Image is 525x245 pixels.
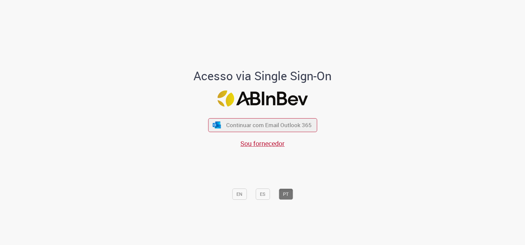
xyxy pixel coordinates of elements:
[208,118,317,132] button: ícone Azure/Microsoft 360 Continuar com Email Outlook 365
[240,139,285,148] a: Sou fornecedor
[171,69,354,83] h1: Acesso via Single Sign-On
[256,189,270,200] button: ES
[232,189,247,200] button: EN
[217,90,308,107] img: Logo ABInBev
[212,122,222,128] img: ícone Azure/Microsoft 360
[279,189,293,200] button: PT
[226,122,312,129] span: Continuar com Email Outlook 365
